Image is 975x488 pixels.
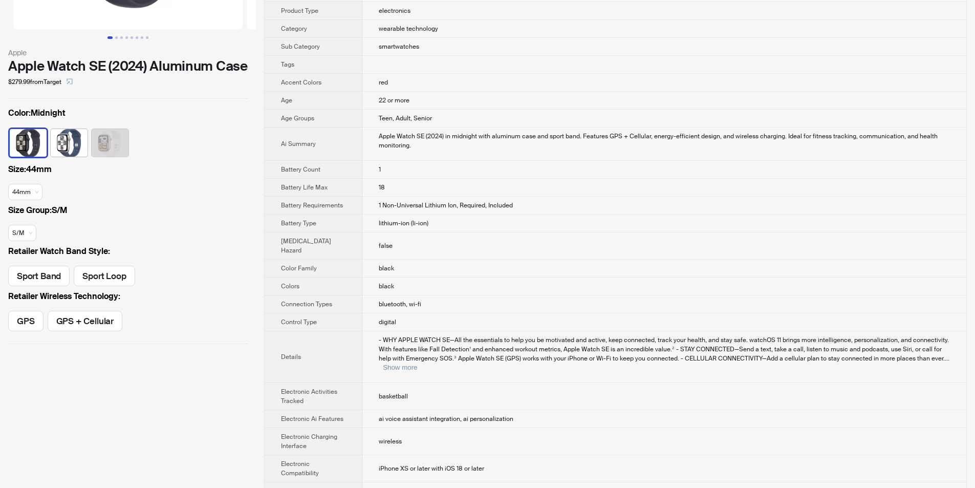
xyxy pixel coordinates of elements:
[379,78,388,87] span: red
[945,354,949,363] span: ...
[281,96,292,104] span: Age
[281,183,328,192] span: Battery Life Max
[8,311,44,331] label: available
[8,107,248,119] label: Midnight
[379,96,409,104] span: 22 or more
[92,128,128,156] label: unavailable
[131,36,133,39] button: Go to slide 5
[281,114,314,122] span: Age Groups
[379,392,408,400] span: basketball
[17,270,61,282] span: Sport Band
[379,114,432,122] span: Teen, Adult, Senior
[379,7,410,15] span: electronics
[8,163,248,176] label: 44mm
[92,129,128,157] img: Starlight
[281,353,301,361] span: Details
[379,437,402,445] span: wireless
[17,315,35,327] span: GPS
[281,78,321,87] span: Accent Colors
[82,270,126,282] span: Sport Loop
[383,364,417,371] button: Expand
[281,318,317,326] span: Control Type
[8,246,110,257] span: Retailer Watch Band Style :
[141,36,143,39] button: Go to slide 7
[8,108,31,118] span: Color :
[379,132,950,150] div: Apple Watch SE (2024) in midnight with aluminum case and sport band. Features GPS + Cellular, ene...
[281,433,337,450] span: Electronic Charging Interface
[379,183,385,192] span: 18
[125,36,128,39] button: Go to slide 4
[379,464,484,473] span: iPhone XS or later with iOS 18 or later
[8,47,248,58] div: Apple
[146,36,148,39] button: Go to slide 8
[281,415,343,423] span: Electronic Ai Features
[120,36,123,39] button: Go to slide 3
[12,225,32,241] span: available
[107,36,113,39] button: Go to slide 1
[281,25,307,33] span: Category
[379,335,950,372] div: - WHY APPLE WATCH SE—All the essentials to help you be motivated and active, keep connected, trac...
[281,237,331,254] span: [MEDICAL_DATA] Hazard
[67,78,73,84] span: select
[8,204,248,217] label: S/M
[281,219,316,227] span: Battery Type
[379,336,949,363] span: - WHY APPLE WATCH SE—All the essentials to help you be motivated and active, keep connected, trac...
[12,184,38,200] span: available
[281,140,316,148] span: Ai Summary
[48,311,123,331] label: available
[8,58,248,74] div: Apple Watch SE (2024) Aluminum Case
[379,242,393,250] span: false
[281,460,319,477] span: Electronic Compatibility
[8,291,120,302] span: Retailer Wireless Technology :
[281,165,320,174] span: Battery Count
[281,43,320,51] span: Sub Category
[379,165,381,174] span: 1
[51,129,88,157] img: Silver
[51,128,88,156] label: available
[115,36,118,39] button: Go to slide 2
[379,300,421,308] span: bluetooth, wi-fi
[281,388,337,405] span: Electronic Activities Tracked
[8,74,248,90] div: $279.99 from Target
[281,7,318,15] span: Product Type
[281,282,299,290] span: Colors
[379,201,513,209] span: 1 Non-Universal Lithium Ion, Required, Included
[8,205,52,216] span: Size Group :
[379,43,419,51] span: smartwatches
[281,300,332,308] span: Connection Types
[281,201,343,209] span: Battery Requirements
[10,129,47,157] img: Midnight
[379,282,394,290] span: black
[379,264,394,272] span: black
[281,60,294,69] span: Tags
[56,315,114,327] span: GPS + Cellular
[379,25,438,33] span: wearable technology
[379,318,396,326] span: digital
[379,415,513,423] span: ai voice assistant integration, ai personalization
[136,36,138,39] button: Go to slide 6
[281,264,317,272] span: Color Family
[10,128,47,156] label: available
[74,266,135,286] label: available
[379,219,428,227] span: lithium-ion (li-ion)
[8,164,26,175] span: Size :
[8,266,70,286] label: available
